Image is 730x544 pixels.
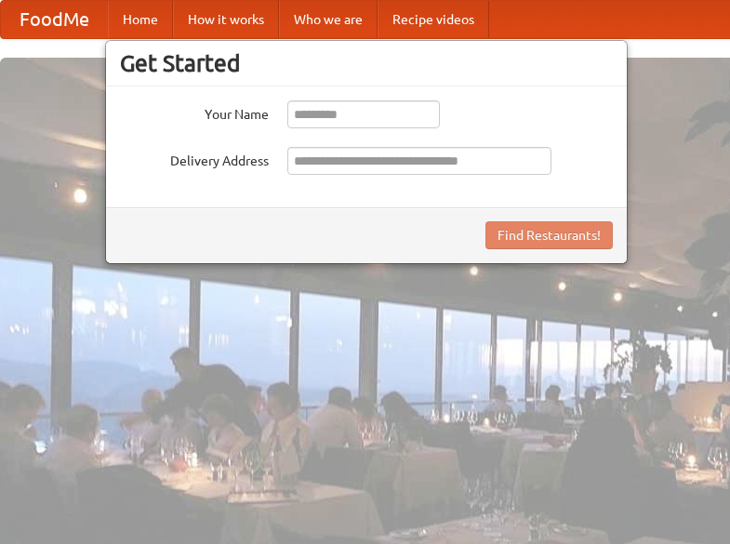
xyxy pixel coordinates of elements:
[173,1,279,38] a: How it works
[108,1,173,38] a: Home
[378,1,489,38] a: Recipe videos
[120,49,613,77] h3: Get Started
[120,147,269,170] label: Delivery Address
[1,1,108,38] a: FoodMe
[120,100,269,124] label: Your Name
[279,1,378,38] a: Who we are
[485,221,613,249] button: Find Restaurants!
